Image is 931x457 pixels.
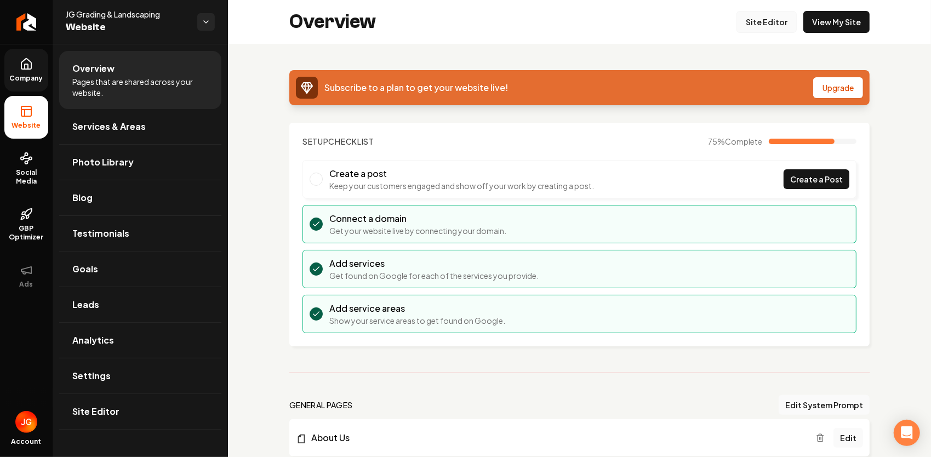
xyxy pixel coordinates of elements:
span: 75 % [708,136,762,147]
span: Services & Areas [72,120,146,133]
a: Photo Library [59,145,221,180]
span: Site Editor [72,405,119,418]
span: Social Media [4,168,48,186]
a: Site Editor [736,11,797,33]
a: Settings [59,358,221,393]
h2: general pages [289,399,353,410]
img: Rebolt Logo [16,13,37,31]
a: Blog [59,180,221,215]
h3: Connect a domain [329,212,506,225]
p: Get found on Google for each of the services you provide. [329,270,539,281]
button: Open user button [15,411,37,433]
a: View My Site [803,11,870,33]
a: Goals [59,252,221,287]
span: Overview [72,62,115,75]
span: Setup [302,136,329,146]
span: Website [8,121,45,130]
span: Pages that are shared across your website. [72,76,208,98]
h3: Add services [329,257,539,270]
button: Edit System Prompt [779,395,870,415]
a: Site Editor [59,394,221,429]
span: GBP Optimizer [4,224,48,242]
p: Keep your customers engaged and show off your work by creating a post. [329,180,594,191]
span: Analytics [72,334,114,347]
a: Company [4,49,48,92]
a: Edit [833,428,863,448]
h2: Checklist [302,136,374,147]
span: JG Grading & Landscaping [66,9,189,20]
a: Testimonials [59,216,221,251]
a: Leads [59,287,221,322]
button: Ads [4,255,48,298]
img: John Glover [15,411,37,433]
span: Subscribe to a plan to get your website live! [324,82,508,93]
span: Ads [15,280,38,289]
span: Photo Library [72,156,134,169]
a: About Us [296,431,816,444]
button: Upgrade [813,77,863,98]
span: Settings [72,369,111,382]
a: Services & Areas [59,109,221,144]
span: Testimonials [72,227,129,240]
span: Create a Post [790,174,843,185]
span: Blog [72,191,93,204]
span: Leads [72,298,99,311]
p: Show your service areas to get found on Google. [329,315,505,326]
div: Open Intercom Messenger [894,420,920,446]
span: Account [12,437,42,446]
span: Website [66,20,189,35]
h3: Add service areas [329,302,505,315]
a: GBP Optimizer [4,199,48,250]
h2: Overview [289,11,376,33]
a: Social Media [4,143,48,195]
a: Analytics [59,323,221,358]
span: Complete [725,136,762,146]
a: Create a Post [784,169,849,189]
h3: Create a post [329,167,594,180]
span: Goals [72,262,98,276]
span: Company [5,74,48,83]
p: Get your website live by connecting your domain. [329,225,506,236]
